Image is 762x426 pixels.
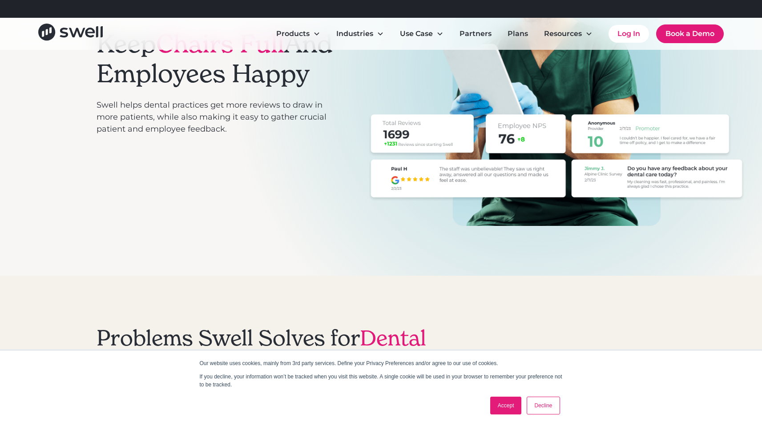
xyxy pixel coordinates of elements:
[336,28,373,39] div: Industries
[276,28,310,39] div: Products
[393,25,451,43] div: Use Case
[200,359,563,367] p: Our website uses cookies, mainly from 3rd party services. Define your Privacy Preferences and/or ...
[97,99,336,135] p: Swell helps dental practices get more reviews to draw in more patients, while also making it easy...
[269,25,327,43] div: Products
[490,397,522,414] a: Accept
[97,29,336,88] h1: Keep And Employees Happy
[329,25,391,43] div: Industries
[400,28,433,39] div: Use Case
[656,24,724,43] a: Book a Demo
[544,28,582,39] div: Resources
[527,397,560,414] a: Decline
[500,25,535,43] a: Plans
[609,25,649,43] a: Log In
[452,25,499,43] a: Partners
[97,326,438,377] h2: Problems Swell Solves for
[200,373,563,389] p: If you decline, your information won’t be tracked when you visit this website. A single cookie wi...
[38,24,103,44] a: home
[537,25,600,43] div: Resources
